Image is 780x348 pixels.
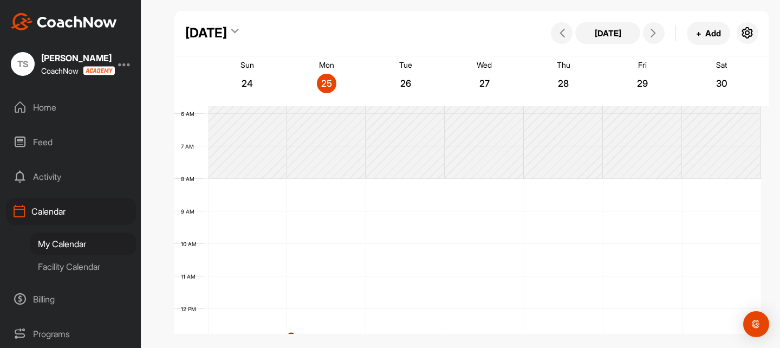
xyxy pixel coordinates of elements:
[317,78,336,89] p: 25
[30,255,136,278] div: Facility Calendar
[6,163,136,190] div: Activity
[185,23,227,43] div: [DATE]
[174,208,205,215] div: 9 AM
[682,56,761,106] a: August 30, 2025
[11,13,117,30] img: CoachNow
[687,22,730,45] button: +Add
[6,94,136,121] div: Home
[603,56,682,106] a: August 29, 2025
[174,111,205,117] div: 6 AM
[240,60,254,69] p: Sun
[83,66,115,75] img: CoachNow acadmey
[716,60,727,69] p: Sat
[6,128,136,156] div: Feed
[30,233,136,255] div: My Calendar
[11,52,35,76] div: TS
[174,143,205,150] div: 7 AM
[366,56,445,106] a: August 26, 2025
[396,78,415,89] p: 26
[208,56,287,106] a: August 24, 2025
[174,306,207,312] div: 12 PM
[287,56,366,106] a: August 25, 2025
[474,78,494,89] p: 27
[712,78,731,89] p: 30
[6,198,136,225] div: Calendar
[319,60,334,69] p: Mon
[743,311,769,337] div: Open Intercom Messenger
[633,78,652,89] p: 29
[638,60,647,69] p: Fri
[174,273,206,280] div: 11 AM
[445,56,524,106] a: August 27, 2025
[174,241,207,247] div: 10 AM
[174,176,205,182] div: 8 AM
[554,78,573,89] p: 28
[557,60,570,69] p: Thu
[696,28,701,39] span: +
[238,78,257,89] p: 24
[524,56,603,106] a: August 28, 2025
[41,66,112,75] div: CoachNow
[6,286,136,313] div: Billing
[575,22,640,44] button: [DATE]
[399,60,412,69] p: Tue
[41,54,112,62] div: [PERSON_NAME]
[477,60,492,69] p: Wed
[6,320,136,347] div: Programs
